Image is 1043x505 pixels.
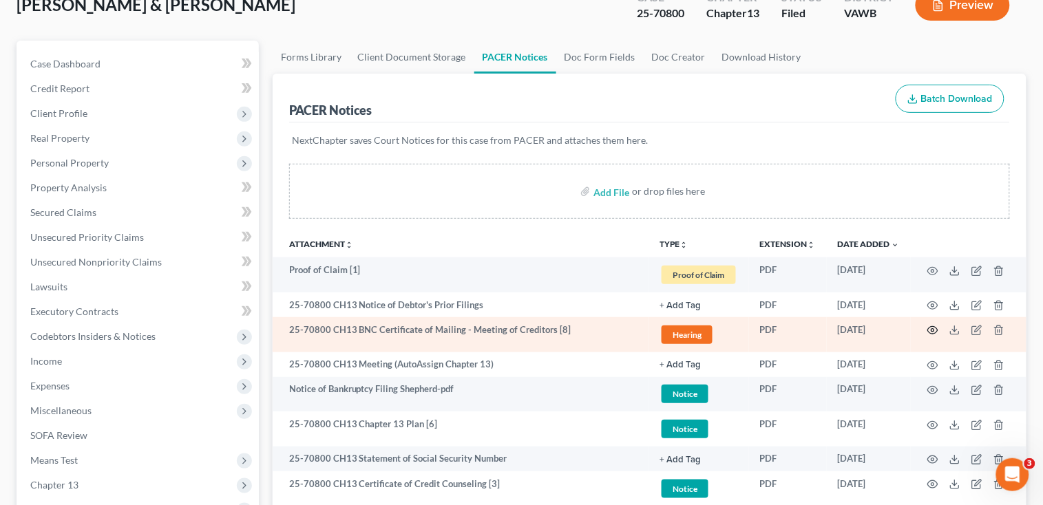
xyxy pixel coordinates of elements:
[19,52,259,76] a: Case Dashboard
[19,225,259,250] a: Unsecured Priority Claims
[827,377,911,412] td: [DATE]
[19,200,259,225] a: Secured Claims
[660,477,738,500] a: Notice
[844,6,894,21] div: VAWB
[632,184,705,198] div: or drop files here
[644,41,714,74] a: Doc Creator
[662,385,708,403] span: Notice
[714,41,810,74] a: Download History
[30,231,144,243] span: Unsecured Priority Claims
[827,411,911,447] td: [DATE]
[289,102,372,118] div: PACER Notices
[660,383,738,405] a: Notice
[749,292,827,317] td: PDF
[30,405,92,416] span: Miscellaneous
[760,239,816,249] a: Extensionunfold_more
[273,352,649,377] td: 25-70800 CH13 Meeting (AutoAssign Chapter 13)
[660,455,701,464] button: + Add Tag
[660,358,738,371] a: + Add Tag
[896,85,1004,114] button: Batch Download
[19,76,259,101] a: Credit Report
[921,93,993,105] span: Batch Download
[637,6,684,21] div: 25-70800
[30,305,118,317] span: Executory Contracts
[662,266,736,284] span: Proof of Claim
[30,330,156,342] span: Codebtors Insiders & Notices
[345,241,353,249] i: unfold_more
[838,239,900,249] a: Date Added expand_more
[19,175,259,200] a: Property Analysis
[660,323,738,346] a: Hearing
[19,423,259,448] a: SOFA Review
[30,157,109,169] span: Personal Property
[30,256,162,268] span: Unsecured Nonpriority Claims
[827,257,911,292] td: [DATE]
[273,317,649,352] td: 25-70800 CH13 BNC Certificate of Mailing - Meeting of Creditors [8]
[350,41,474,74] a: Client Document Storage
[273,377,649,412] td: Notice of Bankruptcy Filing Shepherd-pdf
[273,292,649,317] td: 25-70800 CH13 Notice of Debtor's Prior Filings
[289,239,353,249] a: Attachmentunfold_more
[662,480,708,498] span: Notice
[749,377,827,412] td: PDF
[1024,458,1035,469] span: 3
[273,447,649,471] td: 25-70800 CH13 Statement of Social Security Number
[892,241,900,249] i: expand_more
[30,83,89,94] span: Credit Report
[660,301,701,310] button: + Add Tag
[30,429,87,441] span: SOFA Review
[19,299,259,324] a: Executory Contracts
[30,58,101,69] span: Case Dashboard
[706,6,759,21] div: Chapter
[660,240,688,249] button: TYPEunfold_more
[19,275,259,299] a: Lawsuits
[30,132,89,144] span: Real Property
[273,41,350,74] a: Forms Library
[30,206,96,218] span: Secured Claims
[273,257,649,292] td: Proof of Claim [1]
[827,292,911,317] td: [DATE]
[660,418,738,440] a: Notice
[749,257,827,292] td: PDF
[30,281,67,292] span: Lawsuits
[30,355,62,367] span: Income
[808,241,816,249] i: unfold_more
[679,241,688,249] i: unfold_more
[781,6,822,21] div: Filed
[30,182,107,193] span: Property Analysis
[474,41,556,74] a: PACER Notices
[827,352,911,377] td: [DATE]
[996,458,1029,491] iframe: Intercom live chat
[749,317,827,352] td: PDF
[827,447,911,471] td: [DATE]
[30,479,78,491] span: Chapter 13
[660,299,738,312] a: + Add Tag
[662,325,713,344] span: Hearing
[662,420,708,438] span: Notice
[747,6,759,19] span: 13
[749,447,827,471] td: PDF
[292,133,1007,147] p: NextChapter saves Court Notices for this case from PACER and attaches them here.
[827,317,911,352] td: [DATE]
[749,352,827,377] td: PDF
[30,380,70,391] span: Expenses
[660,361,701,369] button: + Add Tag
[749,411,827,447] td: PDF
[30,454,78,466] span: Means Test
[19,250,259,275] a: Unsecured Nonpriority Claims
[660,452,738,465] a: + Add Tag
[30,107,87,119] span: Client Profile
[660,264,738,286] a: Proof of Claim
[556,41,644,74] a: Doc Form Fields
[273,411,649,447] td: 25-70800 CH13 Chapter 13 Plan [6]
